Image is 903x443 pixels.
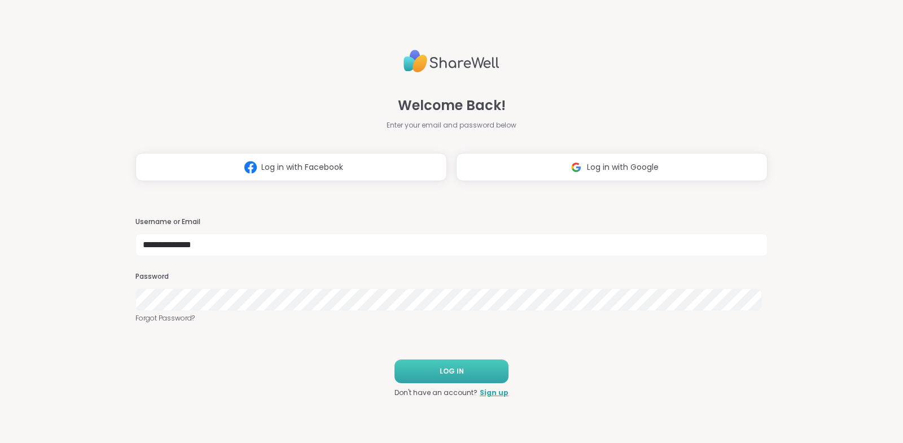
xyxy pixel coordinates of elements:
[240,157,261,178] img: ShareWell Logomark
[440,366,464,376] span: LOG IN
[404,45,499,77] img: ShareWell Logo
[394,359,509,383] button: LOG IN
[135,272,768,282] h3: Password
[587,161,659,173] span: Log in with Google
[261,161,343,173] span: Log in with Facebook
[394,388,477,398] span: Don't have an account?
[135,217,768,227] h3: Username or Email
[135,313,768,323] a: Forgot Password?
[387,120,516,130] span: Enter your email and password below
[135,153,447,181] button: Log in with Facebook
[566,157,587,178] img: ShareWell Logomark
[480,388,509,398] a: Sign up
[398,95,506,116] span: Welcome Back!
[456,153,768,181] button: Log in with Google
